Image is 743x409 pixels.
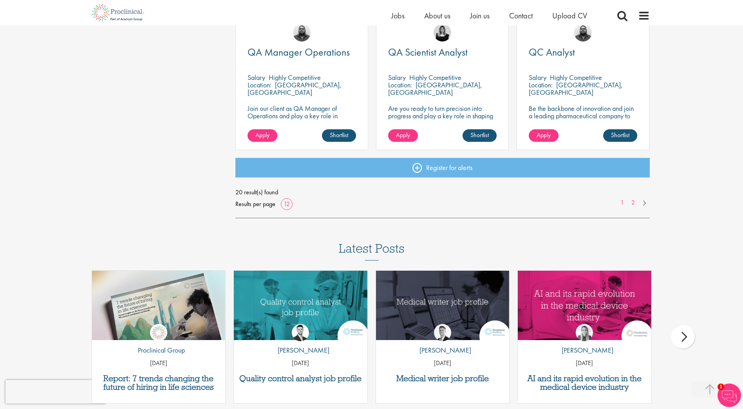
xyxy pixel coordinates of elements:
img: Medical writer job profile [376,271,510,340]
span: Salary [529,73,546,82]
p: Be the backbone of innovation and join a leading pharmaceutical company to help keep life-changin... [529,105,637,134]
a: Shortlist [463,129,497,142]
img: quality control analyst job profile [234,271,367,340]
p: [DATE] [518,359,651,368]
p: [DATE] [92,359,226,368]
img: Hannah Burke [576,324,593,341]
span: Location: [248,80,271,89]
a: 2 [627,198,639,207]
p: Join our client as QA Manager of Operations and play a key role in maintaining top-tier quality s... [248,105,356,127]
a: Link to a post [376,271,510,340]
a: Link to a post [234,271,367,340]
span: Salary [248,73,265,82]
span: Location: [529,80,553,89]
a: Apply [388,129,418,142]
a: QA Manager Operations [248,47,356,57]
span: Apply [537,131,551,139]
a: George Watson [PERSON_NAME] [414,324,471,359]
a: Hannah Burke [PERSON_NAME] [556,324,613,359]
iframe: reCAPTCHA [5,380,106,404]
p: Are you ready to turn precision into progress and play a key role in shaping the future of pharma... [388,105,497,127]
div: next [671,325,695,349]
span: Salary [388,73,406,82]
img: AI and Its Impact on the Medical Device Industry | Proclinical [518,271,651,340]
p: [GEOGRAPHIC_DATA], [GEOGRAPHIC_DATA] [388,80,482,97]
a: QA Scientist Analyst [388,47,497,57]
a: Jobs [391,11,405,21]
span: QA Scientist Analyst [388,45,468,59]
p: [PERSON_NAME] [414,345,471,355]
img: Ashley Bennett [574,24,592,42]
p: Highly Competitive [409,73,461,82]
span: QC Analyst [529,45,575,59]
a: Register for alerts [235,158,650,177]
img: Ashley Bennett [293,24,311,42]
p: Proclinical Group [132,345,185,355]
a: Upload CV [552,11,587,21]
span: Location: [388,80,412,89]
a: Apply [248,129,277,142]
a: 12 [281,200,293,208]
p: [DATE] [376,359,510,368]
p: [GEOGRAPHIC_DATA], [GEOGRAPHIC_DATA] [248,80,342,97]
span: Apply [255,131,269,139]
a: 1 [616,198,628,207]
p: [GEOGRAPHIC_DATA], [GEOGRAPHIC_DATA] [529,80,623,97]
span: Apply [396,131,410,139]
img: Chatbot [718,384,741,407]
img: Molly Colclough [434,24,451,42]
img: George Watson [434,324,451,341]
p: Highly Competitive [550,73,602,82]
p: [PERSON_NAME] [556,345,613,355]
a: QC Analyst [529,47,637,57]
a: Quality control analyst job profile [238,374,363,383]
a: AI and its rapid evolution in the medical device industry [522,374,647,391]
span: QA Manager Operations [248,45,350,59]
img: Proclinical Group [150,324,167,341]
p: [PERSON_NAME] [272,345,329,355]
p: Highly Competitive [269,73,321,82]
a: Apply [529,129,559,142]
a: Contact [509,11,533,21]
img: Joshua Godden [292,324,309,341]
a: Medical writer job profile [380,374,506,383]
a: Link to a post [518,271,651,340]
span: 20 result(s) found [235,186,650,198]
span: Results per page [235,198,275,210]
a: About us [424,11,450,21]
a: Link to a post [92,271,226,340]
h3: Latest Posts [339,242,405,261]
img: Proclinical: Life sciences hiring trends report 2025 [92,271,226,346]
a: Proclinical Group Proclinical Group [132,324,185,359]
a: Shortlist [603,129,637,142]
a: Report: 7 trends changing the future of hiring in life sciences [96,374,222,391]
a: Joshua Godden [PERSON_NAME] [272,324,329,359]
a: Shortlist [322,129,356,142]
a: Join us [470,11,490,21]
span: 1 [718,384,724,390]
p: [DATE] [234,359,367,368]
